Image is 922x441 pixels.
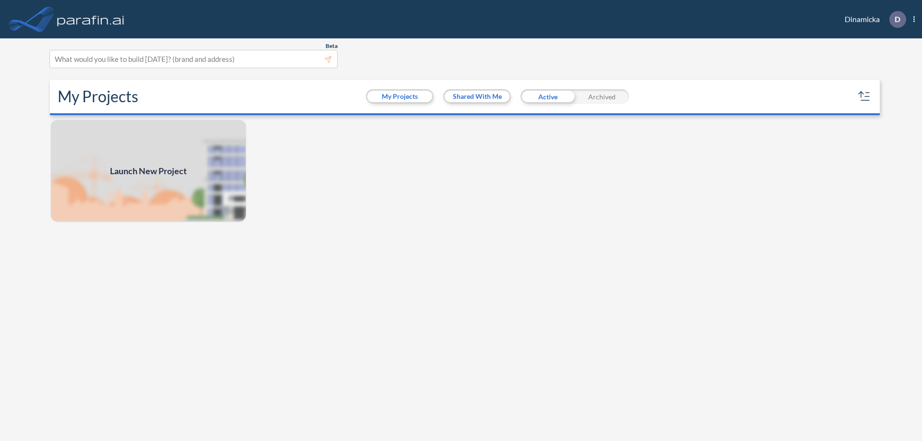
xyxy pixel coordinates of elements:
[367,91,432,102] button: My Projects
[50,119,247,223] img: add
[50,119,247,223] a: Launch New Project
[55,10,126,29] img: logo
[58,87,138,106] h2: My Projects
[857,89,872,104] button: sort
[521,89,575,104] div: Active
[326,42,338,50] span: Beta
[575,89,629,104] div: Archived
[895,15,900,24] p: D
[445,91,510,102] button: Shared With Me
[830,11,915,28] div: Dinamicka
[110,165,187,178] span: Launch New Project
